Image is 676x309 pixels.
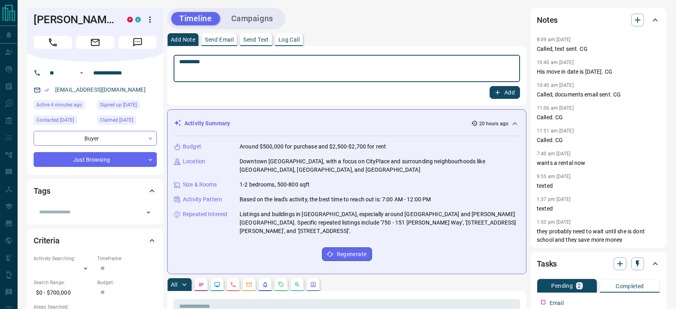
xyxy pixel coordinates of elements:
[537,197,571,202] p: 1:37 pm [DATE]
[34,279,93,286] p: Search Range:
[537,37,571,42] p: 8:09 am [DATE]
[537,10,660,30] div: Notes
[537,151,571,157] p: 7:40 am [DATE]
[127,17,133,22] div: property.ca
[537,113,660,122] p: Called. CG
[97,255,157,262] p: Timeframe:
[183,210,228,219] p: Repeated Interest
[490,86,520,99] button: Add
[537,14,558,26] h2: Notes
[44,87,50,93] svg: Email Verified
[34,255,93,262] p: Actively Searching:
[183,157,205,166] p: Location
[223,12,281,25] button: Campaigns
[34,131,157,146] div: Buyer
[294,281,300,288] svg: Opportunities
[34,36,72,49] span: Call
[36,116,74,124] span: Contacted [DATE]
[550,299,564,307] p: Email
[135,17,141,22] div: condos.ca
[34,152,157,167] div: Just Browsing
[77,68,86,78] button: Open
[537,174,571,179] p: 9:55 am [DATE]
[34,286,93,299] p: $0 - $700,000
[537,60,574,65] p: 10:40 am [DATE]
[214,281,220,288] svg: Lead Browsing Activity
[240,210,520,235] p: Listings and buildings in [GEOGRAPHIC_DATA], especially around [GEOGRAPHIC_DATA] and [PERSON_NAME...
[240,195,431,204] p: Based on the lead's activity, the best time to reach out is: 7:00 AM - 12:00 PM
[183,142,201,151] p: Budget
[246,281,252,288] svg: Emails
[537,227,660,244] p: they probably need to wait until she is dont school and they save more money
[537,90,660,99] p: Called, documents email sent. CG
[537,82,574,88] p: 10:40 am [DATE]
[34,185,50,197] h2: Tags
[537,68,660,76] p: His move in date is [DATE]. CG
[322,247,372,261] button: Regenerate
[240,157,520,174] p: Downtown [GEOGRAPHIC_DATA], with a focus on CityPlace and surrounding neighbourhoods like [GEOGRA...
[171,37,195,42] p: Add Note
[537,136,660,144] p: Called. CG
[240,142,386,151] p: Around $500,000 for purchase and $2,500-$2,700 for rent
[76,36,114,49] span: Email
[34,181,157,201] div: Tags
[551,283,573,289] p: Pending
[97,279,157,286] p: Budget:
[537,219,571,225] p: 1:50 pm [DATE]
[34,116,93,127] div: Tue Aug 05 2025
[143,207,154,218] button: Open
[171,282,177,287] p: All
[537,257,557,270] h2: Tasks
[100,116,133,124] span: Claimed [DATE]
[118,36,157,49] span: Message
[240,181,310,189] p: 1-2 bedrooms, 500-800 sqft
[171,12,220,25] button: Timeline
[184,119,230,128] p: Activity Summary
[537,182,660,190] p: texted
[36,101,82,109] span: Active 4 minutes ago
[97,100,157,112] div: Wed Feb 21 2024
[310,281,316,288] svg: Agent Actions
[537,128,574,134] p: 11:51 am [DATE]
[97,116,157,127] div: Wed Feb 21 2024
[616,283,644,289] p: Completed
[262,281,268,288] svg: Listing Alerts
[479,120,508,127] p: 20 hours ago
[278,281,284,288] svg: Requests
[205,37,234,42] p: Send Email
[578,283,581,289] p: 2
[34,13,115,26] h1: [PERSON_NAME]
[278,37,300,42] p: Log Call
[198,281,204,288] svg: Notes
[34,100,93,112] div: Tue Aug 12 2025
[55,86,146,93] a: [EMAIL_ADDRESS][DOMAIN_NAME]
[34,234,60,247] h2: Criteria
[230,281,236,288] svg: Calls
[537,254,660,273] div: Tasks
[183,181,217,189] p: Size & Rooms
[537,105,574,111] p: 11:06 am [DATE]
[537,159,660,167] p: wants a rental now
[537,205,660,213] p: texted
[183,195,222,204] p: Activity Pattern
[34,231,157,250] div: Criteria
[174,116,520,131] div: Activity Summary20 hours ago
[537,45,660,53] p: Called, text sent. CG
[243,37,269,42] p: Send Text
[100,101,137,109] span: Signed up [DATE]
